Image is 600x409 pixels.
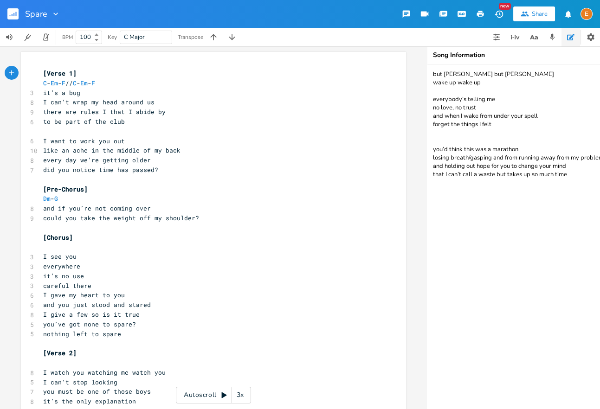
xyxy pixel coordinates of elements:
span: you’ve got none to spare? [43,320,136,328]
span: I can’t stop looking [43,378,117,386]
span: Em [80,79,88,87]
div: BPM [62,35,73,40]
span: Em [51,79,58,87]
span: - [43,194,58,203]
span: everywhere [43,262,80,270]
span: C [43,79,47,87]
div: New [499,3,511,10]
span: [Chorus] [43,233,73,242]
span: I want to work you out [43,137,125,145]
span: did you notice time has passed? [43,166,158,174]
span: you must be one of those boys [43,387,151,396]
span: Dm [43,194,51,203]
span: could you take the weight off my shoulder? [43,214,199,222]
div: Transpose [178,34,203,40]
span: I can’t wrap my head around us [43,98,155,106]
span: every day we’re getting older [43,156,151,164]
span: and if you’re not coming over [43,204,151,212]
span: C Major [124,33,145,41]
span: F [91,79,95,87]
span: like an ache in the middle of my back [43,146,181,154]
span: it’s the only explanation [43,397,136,405]
span: to be part of the club [43,117,125,126]
span: and you just stood and stared [43,300,151,309]
div: 3x [232,387,249,403]
span: nothing left to spare [43,330,121,338]
span: I watch you watching me watch you [43,368,166,377]
button: Share [513,6,555,21]
span: Spare [25,10,47,18]
span: - - // - - [43,79,95,87]
span: [Pre-Chorus] [43,185,88,193]
span: careful there [43,281,91,290]
div: Key [108,34,117,40]
span: I see you [43,252,77,261]
span: [Verse 1] [43,69,77,77]
button: New [490,6,508,22]
span: C [73,79,77,87]
span: [Verse 2] [43,349,77,357]
button: E [581,3,593,25]
span: I gave my heart to you [43,291,125,299]
div: Share [532,10,548,18]
span: F [62,79,65,87]
span: G [54,194,58,203]
span: there are rules I that I abide by [43,108,166,116]
span: it’s no use [43,272,84,280]
div: Autoscroll [176,387,251,403]
span: it’s a bug [43,89,80,97]
div: Erin Nicolle [581,8,593,20]
span: I give a few so is it true [43,310,140,319]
